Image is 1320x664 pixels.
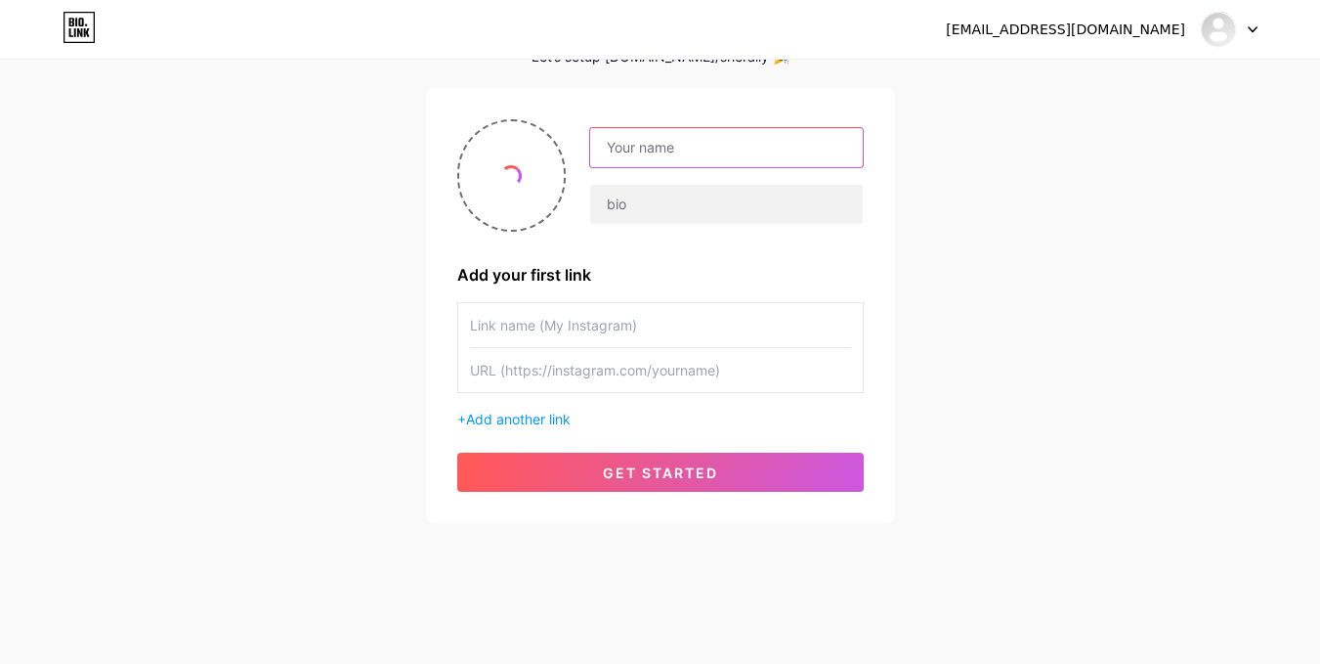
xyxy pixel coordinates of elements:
input: Link name (My Instagram) [470,303,851,347]
input: bio [590,185,862,224]
div: [EMAIL_ADDRESS][DOMAIN_NAME] [946,20,1185,40]
div: + [457,409,864,429]
button: get started [457,453,864,492]
span: get started [603,465,718,481]
input: Your name [590,128,862,167]
span: Add another link [466,411,571,427]
div: Add your first link [457,263,864,287]
img: Sheraliyev [1200,11,1237,48]
input: URL (https://instagram.com/yourname) [470,348,851,392]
